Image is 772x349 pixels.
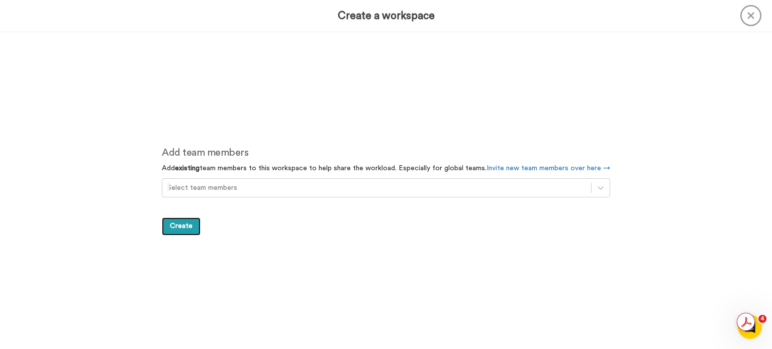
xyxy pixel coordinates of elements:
[162,217,201,236] button: Create
[175,165,200,172] strong: existing
[338,10,435,22] h3: Create a workspace
[162,163,610,173] p: Add team members to this workspace to help share the workload. Especially for global teams.
[487,165,610,172] a: Invite new team members over here →
[162,147,610,158] h2: Add team members
[170,222,192,229] span: Create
